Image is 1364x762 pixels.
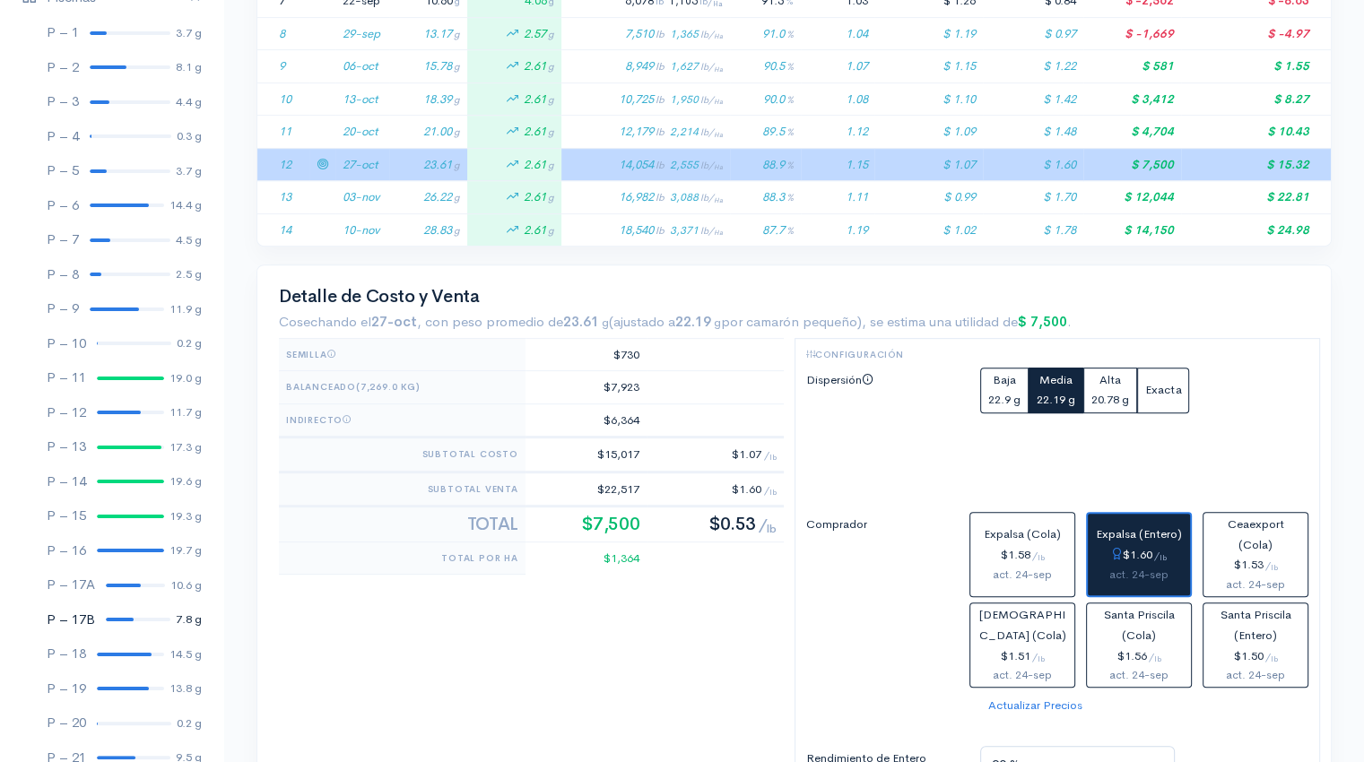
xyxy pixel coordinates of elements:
[176,610,202,628] div: 7.8 g
[335,213,389,246] td: 10-nov
[670,92,723,107] span: 1,950
[767,522,776,536] sub: lb
[714,315,721,330] small: g
[1094,666,1184,685] div: act. 24-sep
[389,213,467,246] td: 28.83
[795,368,970,485] label: Dispersión
[1083,82,1181,116] td: $ 3,412
[670,158,723,172] span: 2,555
[176,93,202,111] div: 4.4 g
[47,229,79,250] div: P – 7
[47,57,79,78] div: P – 2
[977,666,1067,685] div: act. 24-sep
[675,313,721,330] strong: 22.19
[335,181,389,214] td: 03-nov
[335,82,389,116] td: 13-oct
[47,506,86,526] div: P – 15
[977,646,1067,667] div: $1.51
[526,542,647,575] td: $1,364
[176,231,202,249] div: 4.5 g
[279,542,526,575] th: Total Por Ha
[647,472,783,507] td: $1.60
[1265,650,1278,662] span: /
[1043,91,1076,107] span: $ 1.42
[454,126,460,138] span: g
[764,448,777,461] span: /
[335,116,389,149] td: 20-oct
[177,334,202,352] div: 0.2 g
[1104,607,1175,643] span: Santa Priscila (Cola)
[1094,646,1184,667] div: $1.56
[700,225,723,237] span: lb/
[700,160,723,171] span: lb/
[1271,654,1278,663] sub: lb
[47,299,79,319] div: P – 9
[279,189,291,204] span: 13
[371,313,417,330] strong: 27-oct
[874,50,983,83] td: $ 1.15
[1181,213,1331,246] td: $ 24.98
[169,300,202,318] div: 11.9 g
[467,116,561,149] td: 2.61
[561,50,731,83] td: 8,949
[874,181,983,214] td: $ 0.99
[980,368,1029,414] button: Baja22.9 g
[795,512,970,687] label: Comprador
[656,28,665,40] span: lb
[454,159,460,171] span: g
[1086,512,1192,597] button: Expalsa (Entero)$1.60/lbact. 24-sep
[801,116,874,149] td: 1.12
[801,17,874,50] td: 1.04
[1083,368,1137,414] button: Alta20.78 g
[454,28,460,40] span: g
[169,403,202,421] div: 11.7 g
[801,82,874,116] td: 1.08
[561,181,731,214] td: 16,982
[1096,526,1182,541] span: Expalsa (Entero)
[874,82,983,116] td: $ 1.10
[389,148,467,181] td: 23.61
[656,159,665,171] span: lb
[656,93,665,106] span: lb
[786,191,794,203] span: %
[786,93,794,106] span: %
[988,392,1021,407] small: 22.9 g
[279,437,526,472] th: Subtotal Costo
[1083,17,1181,50] td: $ -1,669
[714,131,723,139] sub: Ha
[1095,545,1183,566] div: $1.60
[1203,602,1308,688] button: Santa Priscila (Entero)$1.50/lbact. 24-sep
[1029,368,1083,414] button: Media22.19 g
[169,472,202,490] div: 19.6 g
[467,50,561,83] td: 2.61
[279,26,285,41] span: 8
[801,181,874,214] td: 1.11
[47,126,79,147] div: P – 4
[561,148,731,181] td: 14,054
[730,50,801,83] td: 90.5
[1043,124,1076,139] span: $ 1.48
[176,58,202,76] div: 8.1 g
[47,437,86,457] div: P – 13
[47,644,86,664] div: P – 18
[177,127,202,145] div: 0.3 g
[335,148,389,181] td: 27-oct
[874,116,983,149] td: $ 1.09
[977,566,1067,584] div: act. 24-sep
[526,472,647,507] td: $22,517
[177,714,202,732] div: 0.2 g
[279,287,1309,307] h2: Detalle de Costo y Venta
[279,58,285,74] span: 9
[467,181,561,214] td: 2.61
[279,472,526,507] th: Subtotal Venta
[454,224,460,237] span: g
[1221,607,1291,643] span: Santa Priscila (Entero)
[47,541,86,561] div: P – 16
[1211,576,1300,594] div: act. 24-sep
[647,437,783,472] td: $1.07
[786,224,794,237] span: %
[730,213,801,246] td: 87.7
[786,60,794,73] span: %
[1039,372,1073,387] span: Media
[670,125,723,139] span: 2,214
